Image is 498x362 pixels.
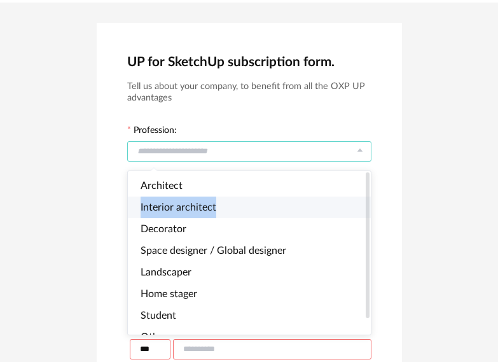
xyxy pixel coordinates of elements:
span: Student [141,310,176,321]
span: Interior architect [141,202,216,212]
h2: UP for SketchUp subscription form. [127,53,371,71]
span: Home stager [141,289,197,299]
span: Space designer / Global designer [141,246,286,256]
label: Profession: [127,126,177,137]
h3: Tell us about your company, to benefit from all the OXP UP advantages [127,81,371,104]
span: Landscaper [141,267,191,277]
span: Decorator [141,224,186,234]
span: Architect [141,181,183,191]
